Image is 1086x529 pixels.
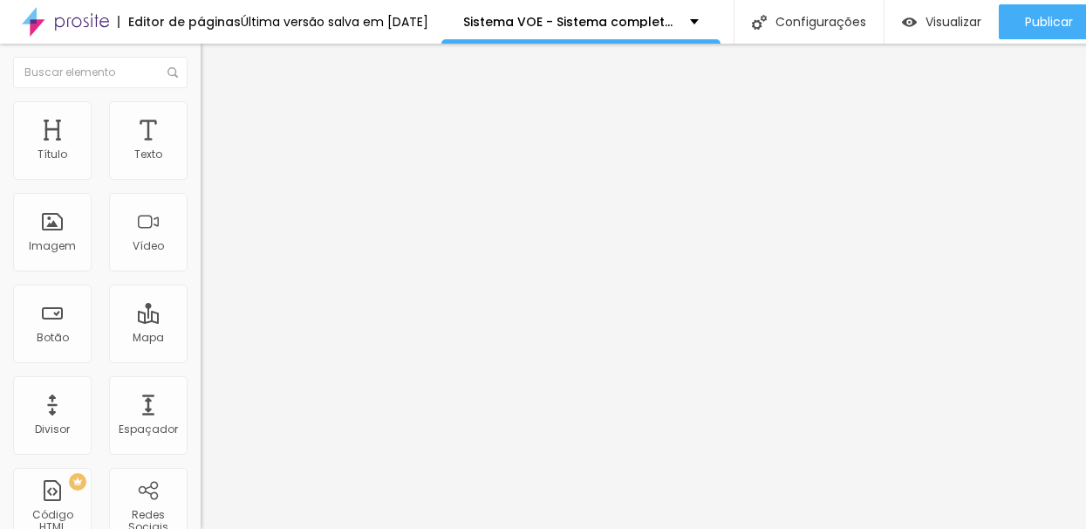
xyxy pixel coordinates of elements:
img: Icone [752,15,767,30]
div: Título [38,148,67,161]
div: Última versão salva em [DATE] [241,16,428,28]
div: Texto [134,148,162,161]
div: Espaçador [119,423,178,436]
div: Editor de páginas [118,16,241,28]
div: Divisor [35,423,70,436]
div: Imagem [29,240,76,252]
span: Visualizar [925,15,981,29]
img: view-1.svg [902,15,917,30]
div: Botão [37,332,69,344]
input: Buscar elemento [13,57,188,88]
p: Sistema VOE - Sistema completo de gestão para fotógrafas de ensaios e festas [463,16,677,28]
div: Vídeo [133,240,164,252]
span: Publicar [1025,15,1073,29]
button: Visualizar [885,4,999,39]
img: Icone [167,67,178,78]
div: Mapa [133,332,164,344]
